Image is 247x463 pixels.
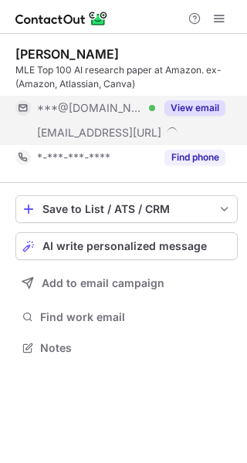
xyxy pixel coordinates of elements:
[15,337,238,359] button: Notes
[15,269,238,297] button: Add to email campaign
[37,126,161,140] span: [EMAIL_ADDRESS][URL]
[37,101,144,115] span: ***@[DOMAIN_NAME]
[15,46,119,62] div: [PERSON_NAME]
[42,203,211,215] div: Save to List / ATS / CRM
[15,306,238,328] button: Find work email
[15,63,238,91] div: MLE Top 100 AI research paper at Amazon. ex-(Amazon, Atlassian, Canva)
[42,240,207,252] span: AI write personalized message
[15,232,238,260] button: AI write personalized message
[15,195,238,223] button: save-profile-one-click
[40,310,232,324] span: Find work email
[164,100,225,116] button: Reveal Button
[15,9,108,28] img: ContactOut v5.3.10
[40,341,232,355] span: Notes
[164,150,225,165] button: Reveal Button
[42,277,164,289] span: Add to email campaign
